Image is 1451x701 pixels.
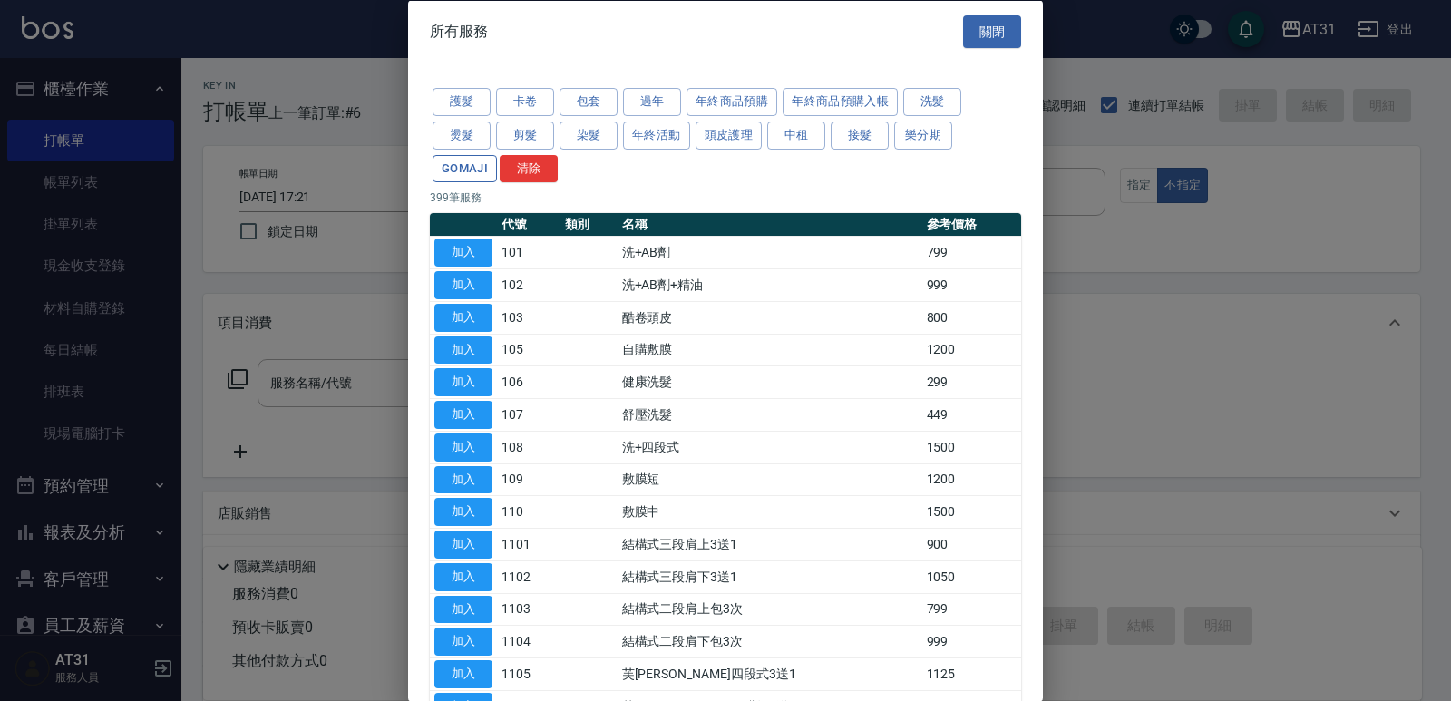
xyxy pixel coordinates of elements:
td: 結構式三段肩上3送1 [618,528,922,560]
td: 1200 [922,334,1021,366]
td: 洗+AB劑+精油 [618,268,922,301]
th: 參考價格 [922,213,1021,237]
td: 1102 [497,560,560,593]
td: 1103 [497,593,560,626]
td: 芙[PERSON_NAME]四段式3送1 [618,657,922,690]
td: 洗+AB劑 [618,236,922,268]
button: 清除 [500,154,558,182]
button: 年終商品預購 [687,88,777,116]
td: 健康洗髮 [618,365,922,398]
td: 900 [922,528,1021,560]
button: 加入 [434,498,492,526]
td: 自購敷膜 [618,334,922,366]
button: 樂分期 [894,121,952,149]
button: 染髮 [560,121,618,149]
td: 449 [922,398,1021,431]
td: 110 [497,495,560,528]
button: 剪髮 [496,121,554,149]
td: 299 [922,365,1021,398]
td: 1200 [922,463,1021,496]
td: 999 [922,625,1021,657]
button: 包套 [560,88,618,116]
td: 洗+四段式 [618,431,922,463]
td: 結構式三段肩下3送1 [618,560,922,593]
button: 加入 [434,239,492,267]
button: 加入 [434,660,492,688]
button: 燙髮 [433,121,491,149]
td: 107 [497,398,560,431]
th: 名稱 [618,213,922,237]
td: 結構式二段肩下包3次 [618,625,922,657]
button: 加入 [434,368,492,396]
td: 1104 [497,625,560,657]
span: 所有服務 [430,22,488,40]
button: 洗髮 [903,88,961,116]
td: 999 [922,268,1021,301]
td: 結構式二段肩上包3次 [618,593,922,626]
td: 800 [922,301,1021,334]
td: 103 [497,301,560,334]
button: 加入 [434,531,492,559]
td: 108 [497,431,560,463]
td: 酷卷頭皮 [618,301,922,334]
button: 加入 [434,595,492,623]
td: 1500 [922,495,1021,528]
button: 頭皮護理 [696,121,763,149]
button: 加入 [434,271,492,299]
button: 護髮 [433,88,491,116]
td: 1105 [497,657,560,690]
td: 102 [497,268,560,301]
th: 代號 [497,213,560,237]
td: 敷膜中 [618,495,922,528]
td: 1125 [922,657,1021,690]
td: 敷膜短 [618,463,922,496]
button: 加入 [434,336,492,364]
button: 卡卷 [496,88,554,116]
td: 1500 [922,431,1021,463]
td: 1050 [922,560,1021,593]
td: 799 [922,593,1021,626]
td: 106 [497,365,560,398]
button: 接髮 [831,121,889,149]
button: 加入 [434,303,492,331]
button: 年終活動 [623,121,690,149]
button: 關閉 [963,15,1021,48]
td: 799 [922,236,1021,268]
button: 中租 [767,121,825,149]
button: 加入 [434,562,492,590]
button: 加入 [434,465,492,493]
td: 109 [497,463,560,496]
td: 101 [497,236,560,268]
p: 399 筆服務 [430,190,1021,206]
button: GOMAJI [433,154,497,182]
td: 1101 [497,528,560,560]
button: 加入 [434,628,492,656]
td: 105 [497,334,560,366]
button: 加入 [434,401,492,429]
button: 過年 [623,88,681,116]
td: 舒壓洗髮 [618,398,922,431]
button: 年終商品預購入帳 [783,88,898,116]
th: 類別 [560,213,618,237]
button: 加入 [434,433,492,461]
